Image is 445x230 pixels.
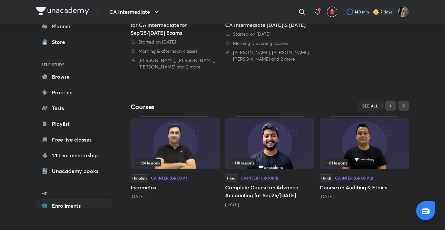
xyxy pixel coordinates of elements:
span: 118 lessons [230,161,254,165]
div: [PERSON_NAME] 2.0 Regular Batch for CA Intermediate for Sep'25/[DATE] Exams [131,13,220,37]
span: Hindi [225,174,238,182]
a: Store [36,35,112,48]
a: Planner [36,20,112,33]
div: Morning & afternoon classes [131,48,220,54]
a: Enrollments [36,199,112,212]
div: left [229,159,310,166]
div: CA Inter (Group 2) [335,176,373,180]
a: Unacademy books [36,164,112,178]
div: left [135,159,216,166]
button: SEE ALL [358,101,383,111]
button: CA Intermediate [105,5,164,18]
a: Company Logo [36,7,89,17]
button: avatar [327,7,337,17]
span: 124 lessons [136,161,160,165]
div: left [324,159,405,166]
span: 81 lessons [325,161,347,165]
h4: Courses [131,103,270,111]
a: Tests [36,102,112,115]
div: infosection [229,159,310,166]
div: Morning & evening classes [225,40,314,47]
img: Thumbnail [320,118,409,169]
a: 1:1 Live mentorship [36,149,112,162]
img: Company Logo [36,7,89,15]
a: Practice [36,86,112,99]
div: 2 months ago [131,193,220,200]
div: Complete Course on Advance Accounting for Sep25/Jan 26 [225,116,314,207]
div: infocontainer [229,159,310,166]
span: Hindi [320,174,332,182]
div: Course on Auditing & Ethics [320,116,409,200]
span: Hinglish [131,174,148,182]
h5: IncomeTax [131,183,220,191]
div: Store [52,38,69,46]
img: streak [373,9,379,15]
img: avatar [329,9,335,15]
a: Browse [36,70,112,83]
div: infocontainer [324,159,405,166]
div: 3 months ago [320,193,409,200]
div: infocontainer [135,159,216,166]
h5: Complete Course on Advance Accounting for Sep25/[DATE] [225,183,314,199]
div: IncomeTax [131,116,220,200]
div: CA Inter (Group 1) [151,176,189,180]
img: Bhumika [398,6,409,17]
h6: ME [36,188,112,199]
div: 2 months ago [225,201,314,208]
div: infosection [324,159,405,166]
a: Free live classes [36,133,112,146]
img: Thumbnail [131,118,220,169]
h6: SELF STUDY [36,59,112,70]
a: Playlist [36,117,112,130]
div: Rahul Panchal, Nakul Katheria, Akhilesh Daga and 2 more [225,49,314,62]
img: Thumbnail [225,118,314,169]
div: Rahul Panchal, Nakul Katheria, Akhilesh Daga and 2 more [131,57,220,70]
div: Started on 12 Nov 2024 [225,31,314,37]
span: SEE ALL [362,104,379,108]
div: CA Inter (Group 1) [241,176,278,180]
div: infosection [135,159,216,166]
h5: Course on Auditing & Ethics [320,183,409,191]
div: Started on 12 Aug 2024 [131,39,220,45]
